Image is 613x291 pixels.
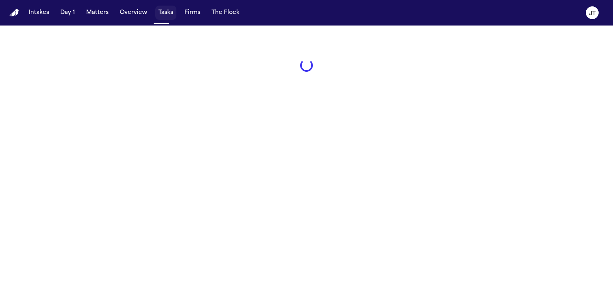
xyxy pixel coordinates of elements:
button: Tasks [155,6,176,20]
button: The Flock [208,6,243,20]
button: Matters [83,6,112,20]
button: Overview [117,6,150,20]
img: Finch Logo [10,9,19,17]
button: Intakes [26,6,52,20]
button: Firms [181,6,204,20]
a: Home [10,9,19,17]
button: Day 1 [57,6,78,20]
